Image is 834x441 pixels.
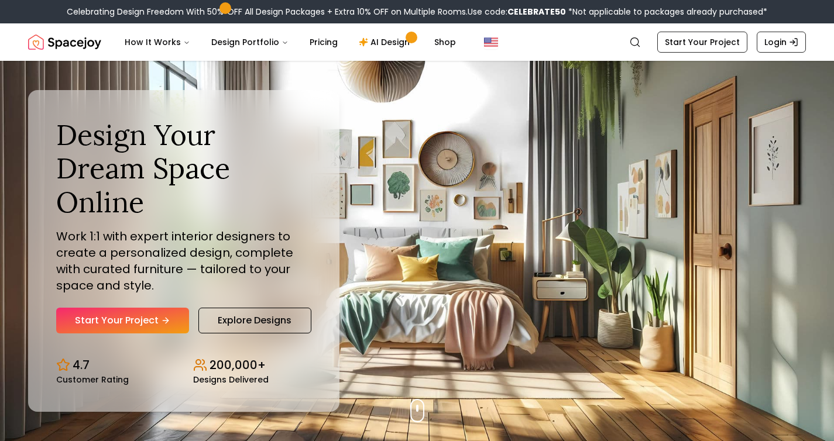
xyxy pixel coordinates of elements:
nav: Main [115,30,465,54]
b: CELEBRATE50 [507,6,566,18]
small: Customer Rating [56,375,129,384]
p: 4.7 [73,357,90,373]
a: Spacejoy [28,30,101,54]
span: *Not applicable to packages already purchased* [566,6,767,18]
a: Shop [425,30,465,54]
a: Start Your Project [56,308,189,333]
a: Explore Designs [198,308,311,333]
a: Login [757,32,806,53]
button: How It Works [115,30,200,54]
a: AI Design [349,30,423,54]
p: 200,000+ [210,357,266,373]
div: Design stats [56,347,311,384]
h1: Design Your Dream Space Online [56,118,311,219]
img: United States [484,35,498,49]
a: Pricing [300,30,347,54]
nav: Global [28,23,806,61]
a: Start Your Project [657,32,747,53]
span: Use code: [468,6,566,18]
button: Design Portfolio [202,30,298,54]
small: Designs Delivered [193,375,269,384]
img: Spacejoy Logo [28,30,101,54]
div: Celebrating Design Freedom With 50% OFF All Design Packages + Extra 10% OFF on Multiple Rooms. [67,6,767,18]
p: Work 1:1 with expert interior designers to create a personalized design, complete with curated fu... [56,228,311,294]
